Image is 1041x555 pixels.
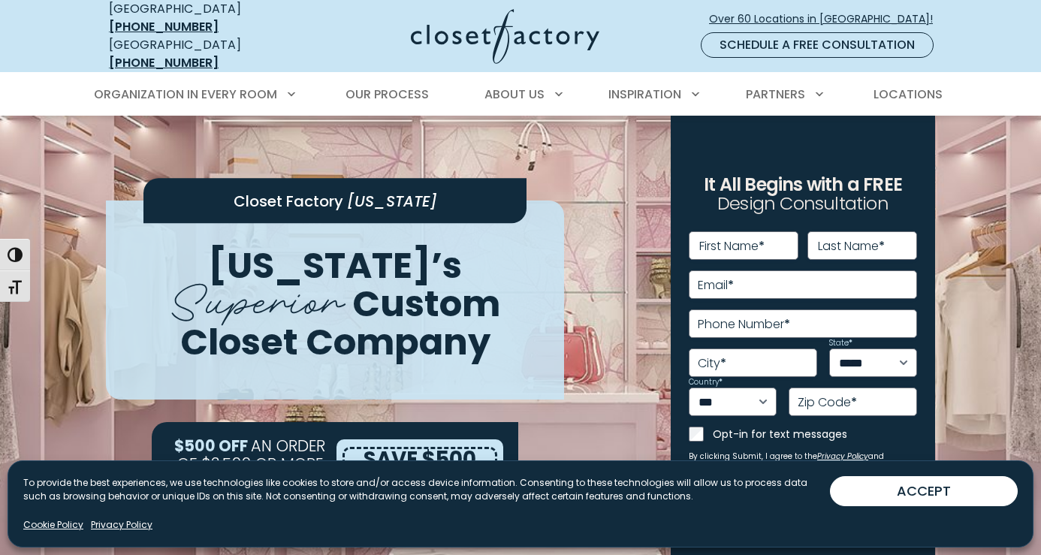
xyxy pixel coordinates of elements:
button: ACCEPT [830,476,1018,506]
a: Schedule a Free Consultation [701,32,934,58]
label: State [829,339,852,347]
a: Privacy Policy [817,451,868,462]
span: Closet Factory [234,191,343,212]
p: To provide the best experiences, we use technologies like cookies to store and/or access device i... [23,476,830,503]
span: Locations [874,86,943,103]
label: Opt-in for text messages [713,427,917,442]
small: By clicking Submit, I agree to the and consent to receive marketing emails from Closet Factory. [689,452,917,470]
label: Zip Code [798,397,857,409]
a: Privacy Policy [91,518,152,532]
label: Email [698,279,734,291]
img: Closet Factory Logo [411,9,599,64]
span: Superior [170,263,344,331]
span: About Us [484,86,545,103]
a: Cookie Policy [23,518,83,532]
label: City [698,357,726,369]
span: Inspiration [608,86,681,103]
span: It All Begins with a FREE [704,172,902,197]
span: Over 60 Locations in [GEOGRAPHIC_DATA]! [709,11,945,27]
label: Phone Number [698,318,790,330]
a: Over 60 Locations in [GEOGRAPHIC_DATA]! [708,6,946,32]
span: Our Process [345,86,429,103]
label: Country [689,379,723,386]
span: [US_STATE] [347,191,437,212]
span: Custom Closet Company [180,279,501,367]
span: AN ORDER OF $3,500 OR MORE [177,435,326,475]
label: Last Name [818,240,885,252]
span: SAVE $500 [364,445,476,474]
span: Design Consultation [717,192,889,216]
span: $500 OFF [174,435,248,457]
span: [US_STATE]’s [208,240,462,291]
span: Organization in Every Room [94,86,277,103]
label: First Name [699,240,765,252]
nav: Primary Menu [83,74,958,116]
div: [GEOGRAPHIC_DATA] [109,36,293,72]
a: [PHONE_NUMBER] [109,54,219,71]
span: Partners [746,86,805,103]
a: [PHONE_NUMBER] [109,18,219,35]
